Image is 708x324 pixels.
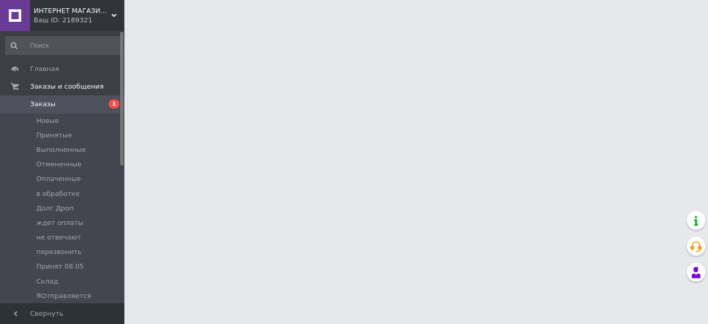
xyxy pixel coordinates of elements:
span: ЯОтправляется [36,291,91,301]
span: Оплаченные [36,174,81,184]
span: в обработке [36,189,79,199]
span: Главная [30,64,59,74]
span: Принятые [36,131,72,140]
span: ИНТЕРНЕТ МАГАЗИН БЕНЗО-ЭЛЕКТРО ИНСТРУМЕНТА [34,6,111,16]
span: Склад [36,277,58,286]
span: Новые [36,116,59,125]
div: Ваш ID: 2189321 [34,16,124,25]
span: Принят 08.05 [36,262,84,271]
span: не отвечают [36,233,81,242]
span: Заказы и сообщения [30,82,104,91]
span: Долг Дроп [36,204,74,213]
input: Поиск [5,36,122,55]
span: 1 [109,100,119,108]
span: Заказы [30,100,55,109]
span: перезвонить [36,247,81,257]
span: Отмененные [36,160,81,169]
span: ждет оплаты [36,218,83,228]
span: Выполненные [36,145,86,154]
